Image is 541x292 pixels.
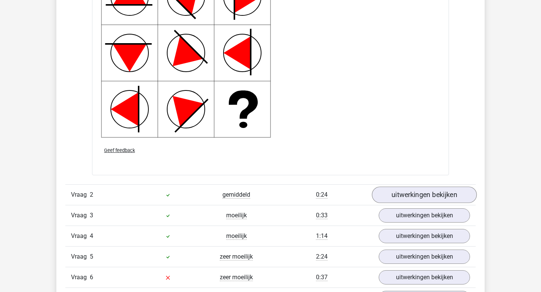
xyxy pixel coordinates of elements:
[379,250,470,264] a: uitwerkingen bekijken
[316,274,328,281] span: 0:37
[90,212,93,219] span: 3
[90,274,93,281] span: 6
[316,232,328,240] span: 1:14
[90,232,93,239] span: 4
[226,232,247,240] span: moeilijk
[90,191,93,198] span: 2
[379,208,470,223] a: uitwerkingen bekijken
[71,211,90,220] span: Vraag
[379,229,470,243] a: uitwerkingen bekijken
[104,148,135,153] span: Geef feedback
[226,212,247,219] span: moeilijk
[222,191,250,199] span: gemiddeld
[71,190,90,199] span: Vraag
[316,191,328,199] span: 0:24
[220,274,253,281] span: zeer moeilijk
[316,253,328,260] span: 2:24
[71,273,90,282] span: Vraag
[90,253,93,260] span: 5
[379,270,470,284] a: uitwerkingen bekijken
[71,232,90,241] span: Vraag
[71,252,90,261] span: Vraag
[220,253,253,260] span: zeer moeilijk
[372,187,477,203] a: uitwerkingen bekijken
[316,212,328,219] span: 0:33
